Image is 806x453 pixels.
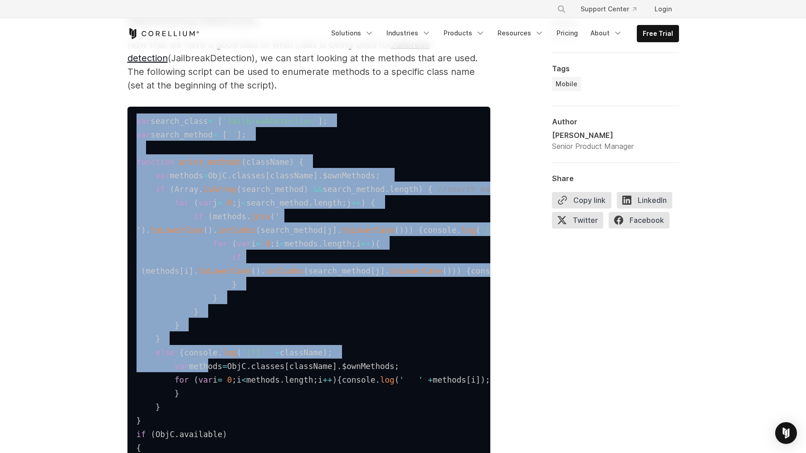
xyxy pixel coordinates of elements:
a: Resources [492,25,549,41]
span: = [222,361,227,370]
span: . [218,348,223,357]
span: else [156,348,175,357]
span: [ [323,225,328,234]
span: '[*] ' [480,225,509,234]
span: ( [208,212,213,221]
span: ) [447,266,452,275]
div: Tags [552,64,679,73]
span: ( [256,225,261,234]
a: Twitter [552,212,609,232]
span: var [199,375,213,384]
span: = [218,198,223,207]
span: ( [232,239,237,248]
span: ; [241,130,246,139]
span: [ [222,130,227,139]
span: ] [189,266,194,275]
span: 0 [227,375,232,384]
span: ) [323,348,328,357]
span: ' ' [399,375,423,384]
span: //search_method not empty [437,184,557,193]
div: Open Intercom Messenger [775,422,797,444]
span: ( [237,184,242,193]
a: Industries [381,25,436,41]
span: ( [237,348,242,357]
span: . [280,375,285,384]
a: Corellium Home [127,28,200,39]
span: [ [265,171,270,180]
span: ) [332,375,337,384]
span: . [385,266,390,275]
span: ; [270,239,275,248]
span: ) [141,225,146,234]
span: ) [222,429,227,438]
span: . [146,225,151,234]
span: includes [218,225,256,234]
span: join [251,212,270,221]
span: ; [342,198,347,207]
span: print_methods [179,157,241,166]
a: Pricing [551,25,583,41]
div: [PERSON_NAME] [552,130,634,141]
span: ) [409,225,414,234]
div: Senior Product Manager [552,141,634,152]
span: Now that we have a good idea of what class is being used for (JailbreakDetection), we can start l... [127,39,478,91]
span: [ [371,266,376,275]
span: log [222,348,237,357]
span: [ [218,116,223,125]
span: ) [303,184,308,193]
span: < [241,198,246,207]
button: Copy link [552,192,611,208]
span: isArray [203,184,237,193]
span: = [256,239,261,248]
span: = [213,130,218,139]
span: . [308,198,313,207]
span: . [199,184,204,193]
span: } [156,334,161,343]
span: ) [399,225,404,234]
span: ; [232,375,237,384]
span: [ [179,266,184,275]
span: < [241,375,246,384]
span: ( [241,157,246,166]
div: Navigation Menu [546,1,679,17]
span: toLowerCase [342,225,395,234]
span: log [380,375,395,384]
span: ( [395,225,400,234]
span: ; [485,375,490,384]
span: ; [375,171,380,180]
span: ) [480,375,485,384]
a: Free Trial [637,25,679,42]
span: { [137,443,142,452]
span: ( [303,266,308,275]
span: ] [476,375,481,384]
span: [ [466,375,471,384]
span: . [385,184,390,193]
span: Twitter [552,212,603,228]
span: ( [476,225,481,234]
a: About [585,25,628,41]
span: ) [452,266,457,275]
a: Support Center [573,1,644,17]
span: ( [151,429,156,438]
span: ) [208,225,213,234]
span: ( [251,266,256,275]
a: Facebook [609,212,675,232]
span: . [376,375,381,384]
span: ) [404,225,409,234]
span: if [137,429,146,438]
span: . [246,212,251,221]
span: '' [227,130,237,139]
span: Mobile [556,79,577,89]
span: ) [256,266,261,275]
a: Solutions [326,25,379,41]
span: . [175,429,180,438]
span: ( [194,198,199,207]
span: ( [442,266,447,275]
a: LinkedIn [617,192,678,212]
span: var [156,171,170,180]
span: { [179,348,184,357]
span: className [246,157,289,166]
span: var [237,239,251,248]
span: . [318,171,323,180]
span: } [175,320,180,330]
